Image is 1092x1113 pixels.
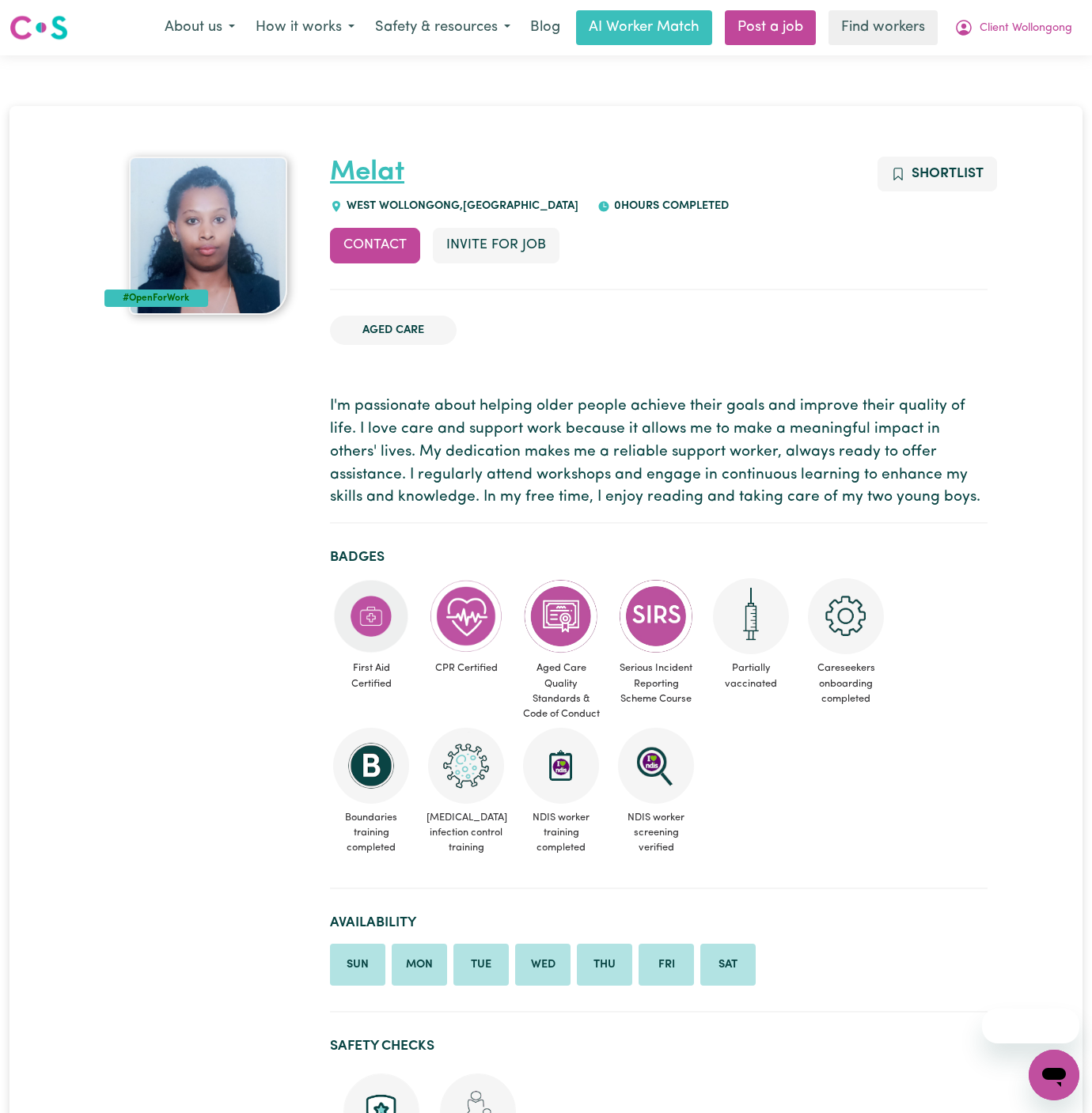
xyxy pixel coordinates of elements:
img: Care and support worker has received 1 dose of the COVID-19 vaccine [713,578,789,654]
button: Invite for Job [433,228,559,263]
span: 0 hours completed [610,200,729,212]
span: Serious Incident Reporting Scheme Course [615,654,697,713]
a: Blog [521,10,570,45]
li: Available on Wednesday [515,944,571,986]
img: CS Academy: Introduction to NDIS Worker Training course completed [523,728,599,804]
span: NDIS worker screening verified [615,804,697,862]
a: Find workers [828,10,938,45]
span: Careseekers onboarding completed [805,654,887,713]
img: NDIS Worker Screening Verified [618,728,694,804]
img: CS Academy: COVID-19 Infection Control Training course completed [428,728,504,804]
img: Care and support worker has completed First Aid Certification [333,578,409,654]
li: Available on Sunday [330,944,385,986]
img: Careseekers logo [9,13,68,42]
img: CS Academy: Serious Incident Reporting Scheme course completed [618,578,694,654]
li: Available on Thursday [577,944,632,986]
span: Partially vaccinated [710,654,792,697]
img: CS Academy: Aged Care Quality Standards & Code of Conduct course completed [523,578,599,654]
button: Contact [330,228,420,263]
p: I'm passionate about helping older people achieve their goals and improve their quality of life. ... [330,396,988,509]
a: Melat 's profile picture'#OpenForWork [104,157,311,315]
button: My Account [944,11,1083,44]
button: About us [154,11,245,44]
span: First Aid Certified [330,654,412,697]
div: #OpenForWork [104,290,208,307]
button: How it works [245,11,365,44]
img: Care and support worker has completed CPR Certification [428,578,504,654]
img: CS Academy: Careseekers Onboarding course completed [808,578,884,654]
span: [MEDICAL_DATA] infection control training [425,804,507,862]
img: CS Academy: Boundaries in care and support work course completed [333,728,409,804]
span: NDIS worker training completed [520,804,602,862]
li: Available on Monday [392,944,447,986]
span: Client Wollongong [980,20,1072,37]
span: Shortlist [912,167,984,180]
span: Aged Care Quality Standards & Code of Conduct [520,654,602,728]
a: Post a job [725,10,816,45]
a: Melat [330,159,404,187]
button: Add to shortlist [878,157,997,191]
span: CPR Certified [425,654,507,682]
a: Careseekers logo [9,9,68,46]
li: Aged Care [330,316,457,346]
h2: Availability [330,914,988,931]
a: AI Worker Match [576,10,712,45]
h2: Safety Checks [330,1038,988,1054]
img: Melat [129,157,287,315]
iframe: Message from company [982,1009,1079,1043]
button: Safety & resources [365,11,521,44]
h2: Badges [330,549,988,566]
li: Available on Saturday [700,944,756,986]
span: WEST WOLLONGONG , [GEOGRAPHIC_DATA] [343,200,578,212]
iframe: Button to launch messaging window [1029,1050,1079,1100]
li: Available on Friday [639,944,694,986]
li: Available on Tuesday [453,944,509,986]
span: Boundaries training completed [330,804,412,862]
